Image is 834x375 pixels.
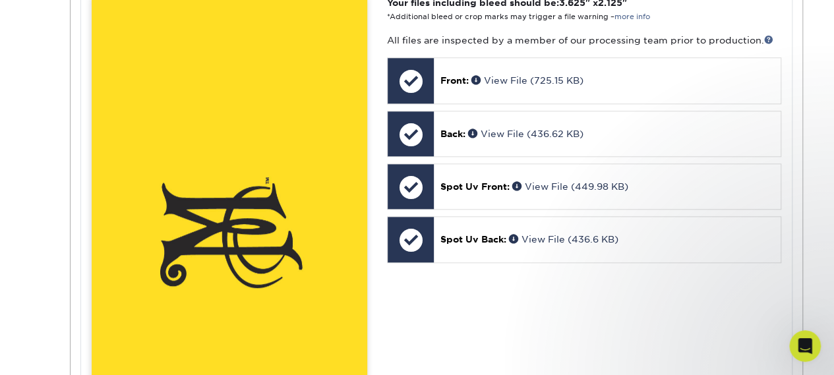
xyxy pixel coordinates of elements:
span: Back: [440,129,465,139]
a: View File (449.98 KB) [512,181,628,192]
a: View File (725.15 KB) [471,75,583,86]
small: *Additional bleed or crop marks may trigger a file warning – [387,13,650,21]
span: Spot Uv Back: [440,234,506,245]
iframe: Intercom live chat [789,330,821,362]
span: Spot Uv Front: [440,181,510,192]
a: View File (436.62 KB) [468,129,583,139]
span: Front: [440,75,469,86]
a: View File (436.6 KB) [509,234,618,245]
p: All files are inspected by a member of our processing team prior to production. [387,34,781,47]
a: more info [614,13,650,21]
